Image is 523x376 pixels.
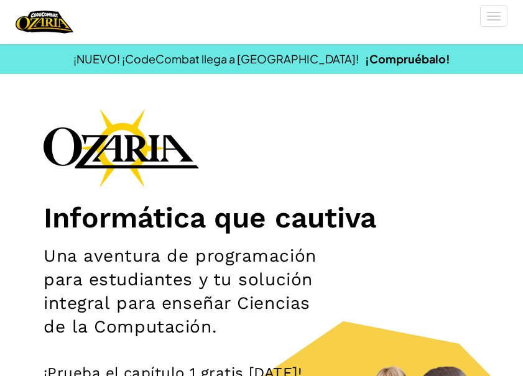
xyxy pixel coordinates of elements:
[44,244,336,339] h2: Una aventura de programación para estudiantes y tu solución integral para enseñar Ciencias de la ...
[44,200,479,235] h1: Informática que cautiva
[73,52,359,66] span: ¡NUEVO! ¡CodeCombat llega a [GEOGRAPHIC_DATA]!
[365,52,450,66] a: ¡Compruébalo!
[44,108,199,188] img: Ozaria branding logo
[16,9,73,35] a: Ozaria by CodeCombat logo
[16,9,73,35] img: Home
